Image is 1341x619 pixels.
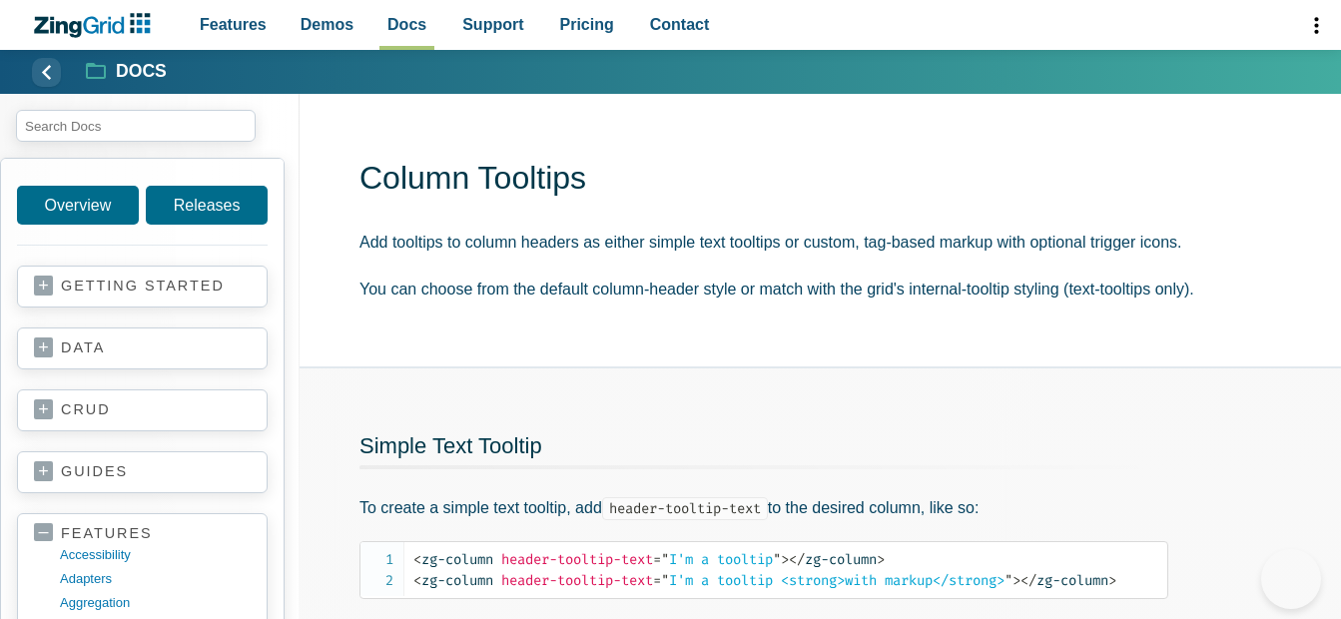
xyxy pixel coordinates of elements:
[789,551,877,568] span: zg-column
[661,551,669,568] span: "
[602,497,768,520] code: header-tooltip-text
[359,276,1309,303] p: You can choose from the default column-header style or match with the grid's internal-tooltip sty...
[301,11,353,38] span: Demos
[501,572,653,589] span: header-tooltip-text
[34,462,251,482] a: guides
[387,11,426,38] span: Docs
[789,551,805,568] span: </
[501,551,653,568] span: header-tooltip-text
[653,572,1012,589] span: I'm a tooltip <strong>with markup</strong>
[32,13,161,38] a: ZingChart Logo. Click to return to the homepage
[34,524,251,543] a: features
[146,186,268,225] a: Releases
[773,551,781,568] span: "
[60,591,251,615] a: aggregation
[17,186,139,225] a: Overview
[1261,549,1321,609] iframe: Toggle Customer Support
[359,158,1309,203] h1: Column Tooltips
[87,60,167,84] a: Docs
[650,11,710,38] span: Contact
[661,572,669,589] span: "
[653,551,661,568] span: =
[560,11,614,38] span: Pricing
[359,229,1309,256] p: Add tooltips to column headers as either simple text tooltips or custom, tag-based markup with op...
[653,551,781,568] span: I'm a tooltip
[413,572,493,589] span: zg-column
[413,551,421,568] span: <
[116,63,167,81] strong: Docs
[413,572,421,589] span: <
[34,277,251,297] a: getting started
[359,494,1168,521] p: To create a simple text tooltip, add to the desired column, like so:
[1108,572,1116,589] span: >
[16,110,256,142] input: search input
[413,551,493,568] span: zg-column
[200,11,267,38] span: Features
[877,551,885,568] span: >
[60,543,251,567] a: accessibility
[1020,572,1108,589] span: zg-column
[34,338,251,358] a: data
[1005,572,1012,589] span: "
[60,567,251,591] a: adapters
[1020,572,1036,589] span: </
[781,551,789,568] span: >
[462,11,523,38] span: Support
[359,433,542,458] a: Simple Text Tooltip
[1012,572,1020,589] span: >
[653,572,661,589] span: =
[34,400,251,420] a: crud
